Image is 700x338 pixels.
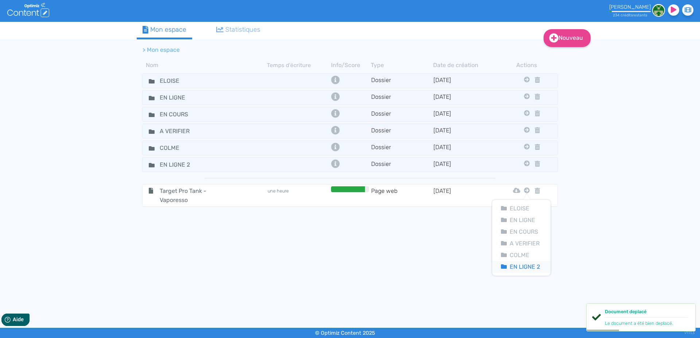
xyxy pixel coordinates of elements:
[154,159,209,170] input: Nom de dossier
[371,143,433,153] td: Dossier
[371,75,433,86] td: Dossier
[154,186,236,205] span: Target Pro Tank - Vaporesso
[522,61,532,70] th: Actions
[37,6,48,12] span: Aide
[492,249,551,261] button: Colme
[605,308,688,318] div: Document deplacé
[154,75,209,86] input: Nom de dossier
[267,61,329,70] th: Temps d'écriture
[684,328,695,338] div: V1.13.5
[605,320,688,327] div: Le document a été bien deplacé.
[652,4,665,17] img: 6adefb463699458b3a7e00f487fb9d6a
[544,29,591,47] a: Nouveau
[315,330,375,336] small: © Optimiz Content 2025
[492,261,551,273] button: En Ligne 2
[154,92,209,103] input: Nom de dossier
[137,41,501,59] nav: breadcrumb
[433,92,495,103] td: [DATE]
[137,22,192,39] a: Mon espace
[371,159,433,170] td: Dossier
[371,109,433,120] td: Dossier
[433,186,495,205] td: [DATE]
[154,143,209,153] input: Nom de dossier
[371,126,433,136] td: Dossier
[492,214,551,226] button: En Ligne
[371,186,433,205] td: Page web
[154,126,209,136] input: Nom de dossier
[210,22,267,38] a: Statistiques
[433,61,495,70] th: Date de création
[433,75,495,86] td: [DATE]
[609,4,651,10] div: [PERSON_NAME]
[433,126,495,136] td: [DATE]
[433,159,495,170] td: [DATE]
[267,186,329,205] td: une heure
[143,25,186,35] div: Mon espace
[371,92,433,103] td: Dossier
[492,203,551,214] button: Eloise
[433,143,495,153] td: [DATE]
[492,226,551,238] button: En Cours
[329,61,371,70] th: Info/Score
[142,61,267,70] th: Nom
[645,13,647,18] span: s
[433,109,495,120] td: [DATE]
[216,25,261,35] div: Statistiques
[631,13,633,18] span: s
[492,238,551,249] button: A Verifier
[613,13,647,18] small: 234 crédit restant
[143,46,180,54] li: > Mon espace
[371,61,433,70] th: Type
[154,109,209,120] input: Nom de dossier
